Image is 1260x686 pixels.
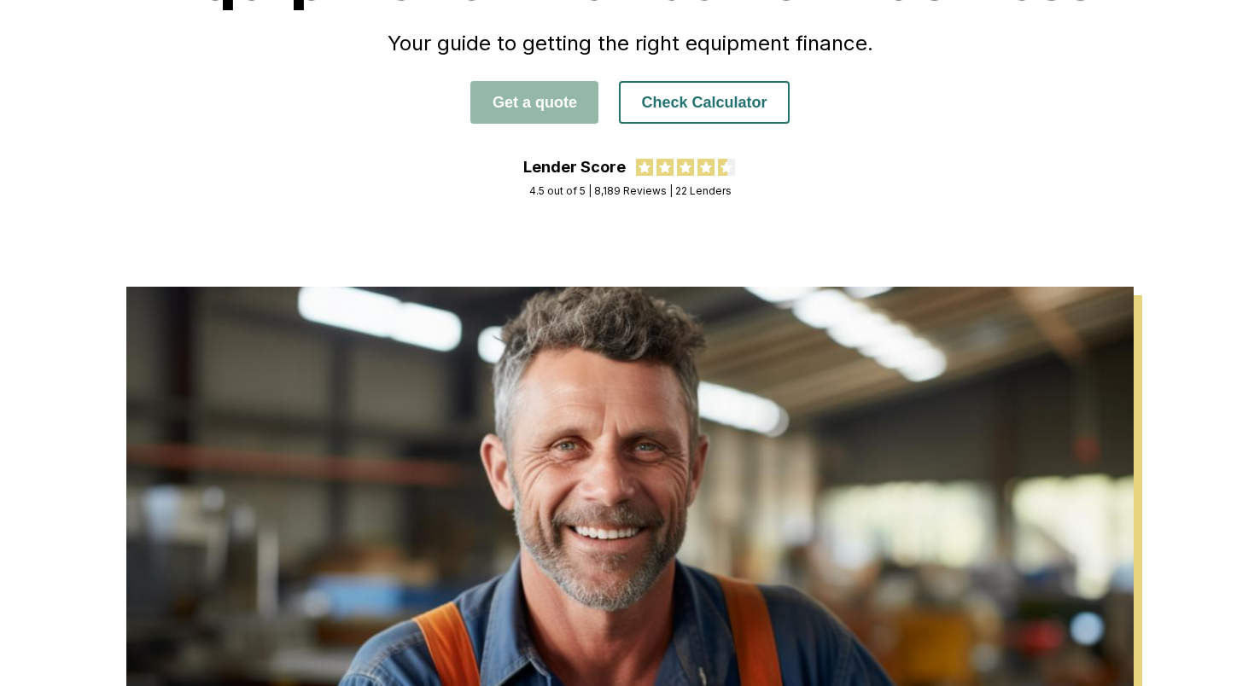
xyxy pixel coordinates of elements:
img: review star [718,159,735,176]
div: 4.5 out of 5 | 8,189 Reviews | 22 Lenders [529,184,732,197]
button: Check Calculator [619,81,789,124]
a: Get a quote [470,93,598,111]
img: review star [677,159,694,176]
img: review star [697,159,715,176]
img: review star [656,159,674,176]
button: Get a quote [470,81,598,124]
a: Check Calculator [619,93,789,111]
div: Lender Score [523,158,626,176]
h4: Your guide to getting the right equipment finance. [152,31,1108,55]
img: review star [636,159,653,176]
